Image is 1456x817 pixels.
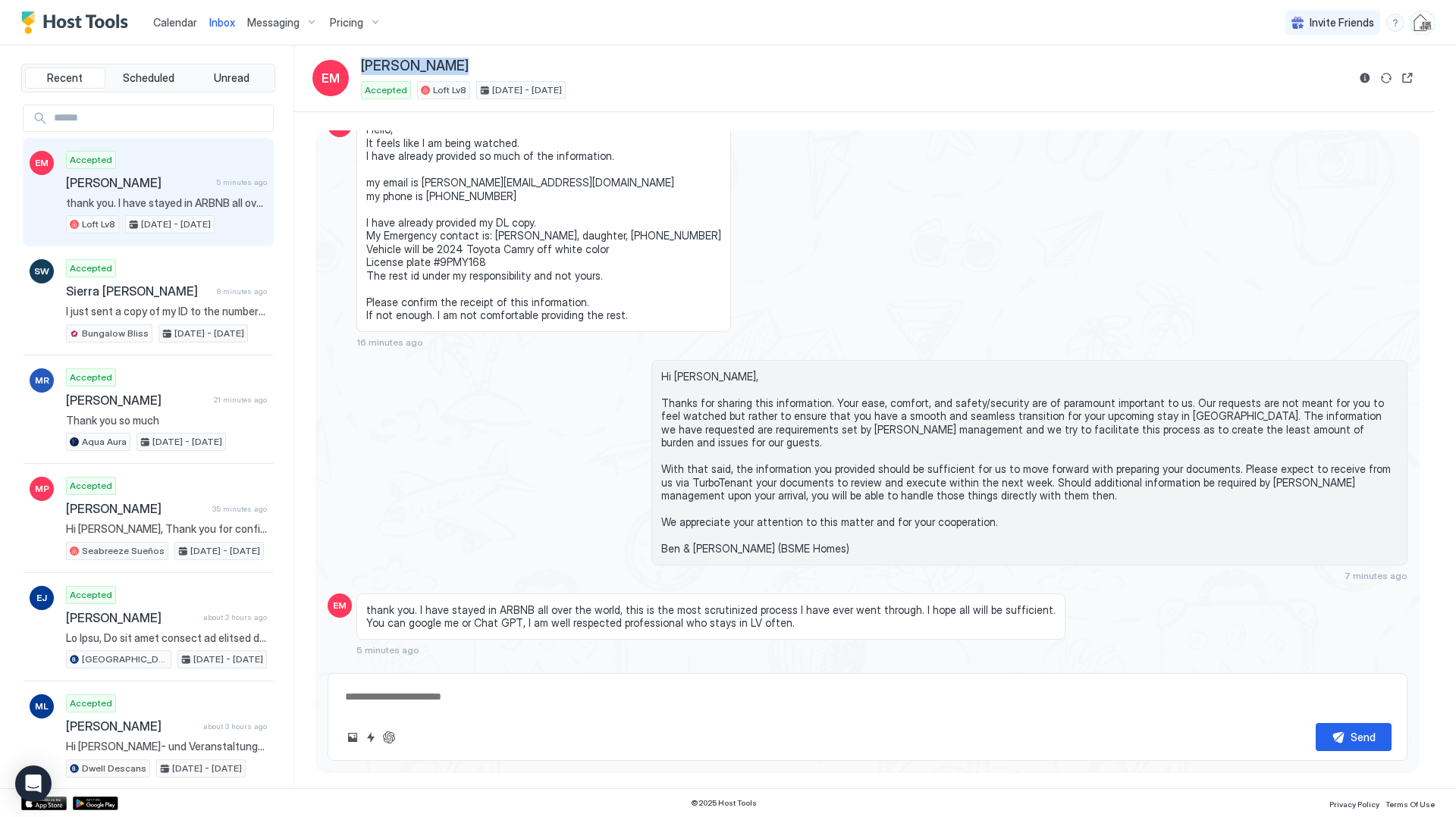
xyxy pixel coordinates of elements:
[193,653,263,666] span: [DATE] - [DATE]
[36,591,47,605] span: EJ
[35,374,49,387] span: MR
[66,718,197,734] span: [PERSON_NAME]
[1385,795,1435,811] a: Terms Of Use
[47,71,83,85] span: Recent
[66,175,210,190] span: [PERSON_NAME]
[66,740,267,753] span: Hi [PERSON_NAME]- und Veranstaltungsservice, As [PHONE_NUMBER] appears to be a non-US phone numbe...
[82,327,149,340] span: Bungalow Bliss
[70,588,112,602] span: Accepted
[153,16,197,29] span: Calendar
[214,395,267,405] span: 21 minutes ago
[21,797,67,810] a: App Store
[492,83,562,97] span: [DATE] - [DATE]
[203,722,267,731] span: about 3 hours ago
[66,631,267,645] span: Lo Ipsu, Do sit amet consect ad elitsed doe te Incididu Utlab etd magnaa en adminim ven qui nostr...
[66,414,267,427] span: Thank you so much
[66,610,197,625] span: [PERSON_NAME]
[691,798,757,808] span: © 2025 Host Tools
[21,64,275,92] div: tab-group
[153,14,197,30] a: Calendar
[70,696,112,710] span: Accepted
[1377,69,1395,87] button: Sync reservation
[70,261,112,275] span: Accepted
[333,599,347,612] span: EM
[15,765,52,802] div: Open Intercom Messenger
[82,218,115,231] span: Loft Lv8
[66,196,267,210] span: thank you. I have stayed in ARBNB all over the world, this is the most scrutinized process I have...
[82,762,146,775] span: Dwell Descans
[190,544,260,558] span: [DATE] - [DATE]
[35,156,49,170] span: EM
[356,644,419,656] span: 5 minutes ago
[344,728,362,747] button: Upload image
[70,153,112,167] span: Accepted
[123,71,174,85] span: Scheduled
[212,504,267,514] span: 35 minutes ago
[330,16,363,30] span: Pricing
[35,700,49,713] span: ML
[1410,11,1435,35] div: User profile
[82,653,168,666] span: [GEOGRAPHIC_DATA]
[1310,16,1374,30] span: Invite Friends
[48,105,273,131] input: Input Field
[361,58,469,75] span: [PERSON_NAME]
[141,218,211,231] span: [DATE] - [DATE]
[25,67,105,89] button: Recent
[1316,723,1392,751] button: Send
[21,11,135,34] a: Host Tools Logo
[34,265,49,278] span: SW
[191,67,271,89] button: Unread
[35,482,49,496] span: MP
[66,501,206,516] span: [PERSON_NAME]
[73,797,118,810] a: Google Play Store
[152,435,222,449] span: [DATE] - [DATE]
[70,371,112,384] span: Accepted
[214,71,249,85] span: Unread
[1356,69,1374,87] button: Reservation information
[1329,800,1379,809] span: Privacy Policy
[66,393,208,408] span: [PERSON_NAME]
[365,83,407,97] span: Accepted
[366,123,721,322] span: Hello, It feels like I am being watched. I have already provided so much of the information. my e...
[216,177,267,187] span: 5 minutes ago
[66,522,267,536] span: Hi [PERSON_NAME], Thank you for confirming your phone number and that you and your guests have re...
[1386,14,1404,32] div: menu
[247,16,300,30] span: Messaging
[380,728,398,747] button: ChatGPT Auto Reply
[356,337,423,348] span: 16 minutes ago
[661,370,1398,556] span: Hi [PERSON_NAME], Thanks for sharing this information. Your ease, comfort, and safety/security ar...
[209,16,235,29] span: Inbox
[82,544,165,558] span: Seabreeze Sueños
[66,283,211,299] span: Sierra [PERSON_NAME]
[1351,729,1376,745] div: Send
[203,612,267,622] span: about 2 hours ago
[322,69,340,87] span: EM
[1398,69,1417,87] button: Open reservation
[217,286,267,296] span: 8 minutes ago
[362,728,380,747] button: Quick reply
[174,327,244,340] span: [DATE] - [DATE]
[366,603,1056,630] span: thank you. I have stayed in ARBNB all over the world, this is the most scrutinized process I have...
[209,14,235,30] a: Inbox
[66,305,267,318] span: I just sent a copy of my ID to the number provided.
[433,83,466,97] span: Loft Lv8
[82,435,127,449] span: Aqua Aura
[1345,570,1407,581] span: 7 minutes ago
[1385,800,1435,809] span: Terms Of Use
[70,479,112,493] span: Accepted
[172,762,242,775] span: [DATE] - [DATE]
[1329,795,1379,811] a: Privacy Policy
[108,67,189,89] button: Scheduled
